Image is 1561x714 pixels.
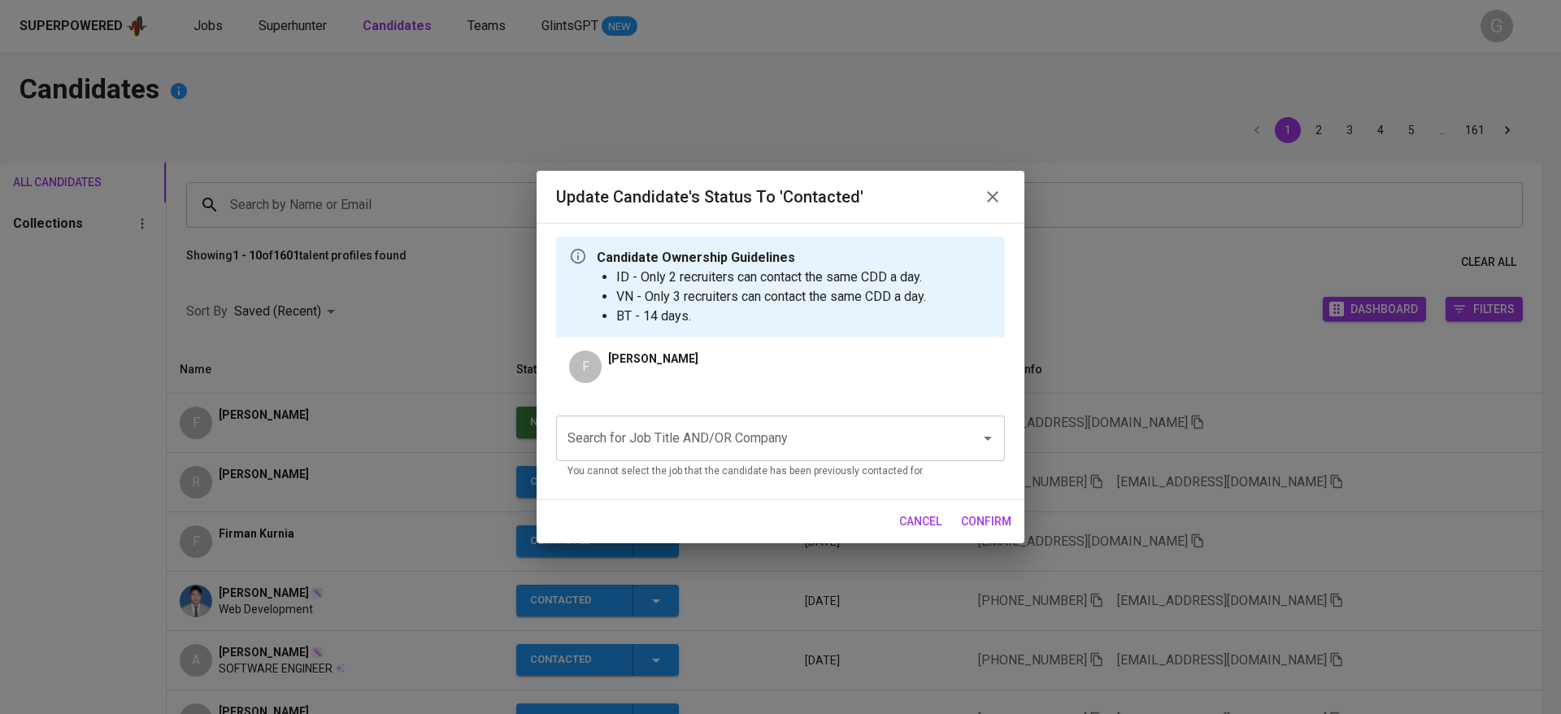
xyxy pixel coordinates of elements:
span: confirm [961,512,1011,532]
div: F [569,350,602,383]
li: BT - 14 days. [616,307,926,326]
button: cancel [893,507,948,537]
li: VN - Only 3 recruiters can contact the same CDD a day. [616,287,926,307]
li: ID - Only 2 recruiters can contact the same CDD a day. [616,268,926,287]
button: confirm [954,507,1018,537]
p: You cannot select the job that the candidate has been previously contacted for. [567,464,994,480]
span: cancel [899,512,941,532]
p: Candidate Ownership Guidelines [597,248,926,268]
p: [PERSON_NAME] [608,350,698,367]
h6: Update Candidate's Status to 'Contacted' [556,184,863,210]
button: Open [976,427,999,450]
